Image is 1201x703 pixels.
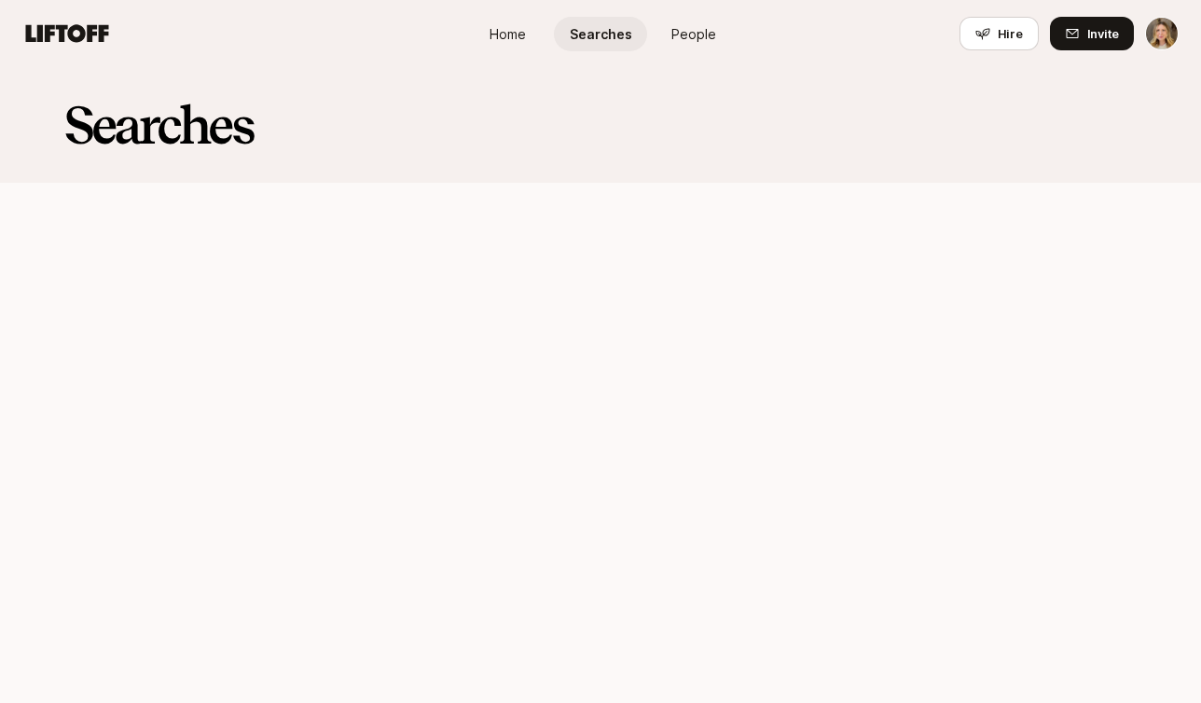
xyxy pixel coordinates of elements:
[570,24,632,44] span: Searches
[490,24,526,44] span: Home
[671,24,716,44] span: People
[998,24,1023,43] span: Hire
[554,17,647,51] a: Searches
[1087,24,1119,43] span: Invite
[1146,18,1178,49] img: Madeline Macartney
[461,17,554,51] a: Home
[63,97,253,153] h2: Searches
[1050,17,1134,50] button: Invite
[1145,17,1179,50] button: Madeline Macartney
[959,17,1039,50] button: Hire
[647,17,740,51] a: People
